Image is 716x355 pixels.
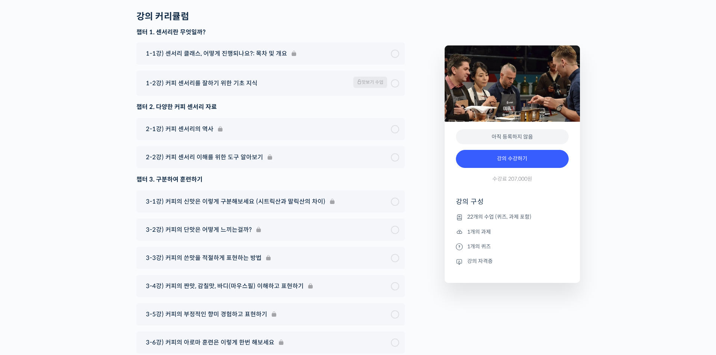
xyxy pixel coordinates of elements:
[97,238,144,257] a: 설정
[136,174,405,184] div: 챕터 3. 구분하여 훈련하기
[456,197,569,212] h4: 강의 구성
[142,77,399,90] a: 1-2강) 커피 센서리를 잘하기 위한 기초 지식 맛보기 수업
[492,175,532,183] span: 수강료 207,000원
[146,78,257,88] span: 1-2강) 커피 센서리를 잘하기 위한 기초 지식
[136,28,405,36] h3: 챕터 1. 센서리란 무엇일까?
[456,257,569,266] li: 강의 자격증
[353,77,387,88] span: 맛보기 수업
[456,150,569,168] a: 강의 수강하기
[116,249,125,255] span: 설정
[456,242,569,251] li: 1개의 퀴즈
[456,227,569,236] li: 1개의 과제
[50,238,97,257] a: 대화
[136,11,189,22] h2: 강의 커리큘럼
[2,238,50,257] a: 홈
[456,213,569,222] li: 22개의 수업 (퀴즈, 과제 포함)
[456,129,569,145] div: 아직 등록하지 않음
[136,102,405,112] div: 챕터 2. 다양한 커피 센서리 자료
[69,250,78,256] span: 대화
[24,249,28,255] span: 홈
